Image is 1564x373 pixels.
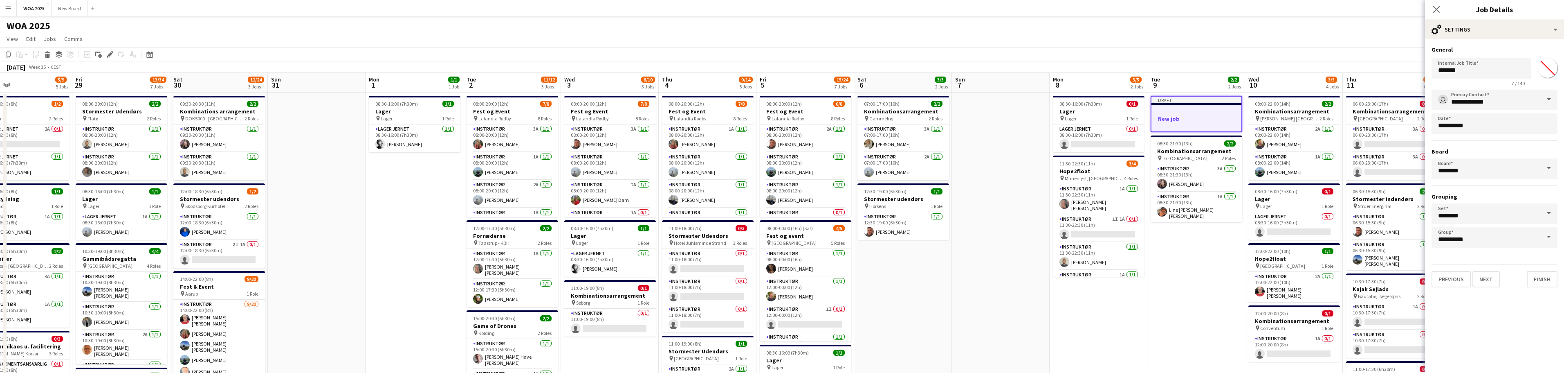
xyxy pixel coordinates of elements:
[564,180,656,208] app-card-role: Instruktør2A1/108:00-20:00 (12h)[PERSON_NAME] Dam
[88,263,132,269] span: [GEOGRAPHIC_DATA]
[82,248,125,254] span: 10:30-19:00 (8h30m)
[540,101,552,107] span: 7/8
[571,225,613,231] span: 08:30-16:00 (7h30m)
[173,152,265,180] app-card-role: Instruktør1/109:30-20:30 (11h)[PERSON_NAME]
[185,115,245,122] span: DOK5000 - [GEOGRAPHIC_DATA]
[442,115,454,122] span: 1 Role
[637,240,649,246] span: 1 Role
[82,101,118,107] span: 08:00-20:00 (12h)
[772,240,817,246] span: [GEOGRAPHIC_DATA]
[149,248,161,254] span: 4/4
[473,225,516,231] span: 12:00-17:30 (5h30m)
[564,249,656,277] app-card-role: Lager Jernet1/108:30-16:00 (7h30m)[PERSON_NAME]
[931,101,942,107] span: 2/2
[1065,115,1077,122] span: Lager
[760,277,851,305] app-card-role: Instruktør1/112:00-00:00 (12h)[PERSON_NAME]
[247,188,258,194] span: 1/2
[467,124,558,152] app-card-role: Instruktør3A1/108:00-20:00 (12h)[PERSON_NAME]
[52,0,88,16] button: New Board
[637,300,649,306] span: 1 Role
[831,240,845,246] span: 5 Roles
[564,309,656,337] app-card-role: Instruktør0/111:00-19:00 (8h)
[662,305,754,332] app-card-role: Instruktør0/111:00-18:00 (7h)
[772,115,804,122] span: Lalandia Rødby
[1322,248,1333,254] span: 1/1
[76,243,167,364] app-job-card: 10:30-19:00 (8h30m)4/4Gummibådsregatta [GEOGRAPHIC_DATA]4 RolesInstruktør1/110:30-19:00 (8h30m)[P...
[185,291,198,297] span: Aarup
[1053,96,1144,152] div: 08:30-16:00 (7h30m)0/1Lager Lager1 RoleLager Jernet0/108:30-16:00 (7h30m)
[26,35,36,43] span: Edit
[467,96,558,217] div: 08:00-20:00 (12h)7/8Fest og Event Lalandia Rødby8 RolesInstruktør3A1/108:00-20:00 (12h)[PERSON_NA...
[857,183,949,240] app-job-card: 12:30-19:00 (6h30m)1/1Stormester udendørs Horsens1 RoleInstruktør1/112:30-19:00 (6h30m)[PERSON_NAME]
[1059,161,1095,167] span: 11:30-22:30 (11h)
[1322,263,1333,269] span: 1 Role
[40,34,59,44] a: Jobs
[467,232,558,240] h3: Forræderne
[369,96,460,152] app-job-card: 08:30-16:00 (7h30m)1/1Lager Lager1 RoleLager Jernet1/108:30-16:00 (7h30m)[PERSON_NAME]
[1255,310,1288,316] span: 12:00-20:00 (8h)
[369,108,460,115] h3: Lager
[1346,302,1438,330] app-card-role: Instruktør1A0/110:30-17:30 (7h)
[766,225,813,231] span: 08:00-00:00 (16h) (Sat)
[88,115,98,122] span: Flatø
[736,101,747,107] span: 7/8
[173,240,265,268] app-card-role: Instruktør2I1A0/112:00-18:30 (6h30m)
[1151,97,1241,103] div: Draft
[864,188,907,194] span: 12:30-19:00 (6h30m)
[1248,183,1340,240] app-job-card: 08:30-16:00 (7h30m)0/1Lager Lager1 RoleLager Jernet0/108:30-16:00 (7h30m)
[478,330,494,336] span: Kolding
[1420,278,1431,285] span: 0/2
[1065,175,1124,181] span: Marienlyst, [GEOGRAPHIC_DATA]
[662,108,754,115] h3: Fest og Event
[88,203,99,209] span: Lager
[760,96,851,217] app-job-card: 08:00-20:00 (12h)6/8Fest og Event Lalandia Rødby8 RolesInstruktør2A1/108:00-20:00 (12h)[PERSON_NA...
[1346,124,1438,152] app-card-role: Instruktør3A0/106:00-23:00 (17h)
[180,276,213,282] span: 14:00-22:00 (8h)
[760,124,851,152] app-card-role: Instruktør2A1/108:00-20:00 (12h)[PERSON_NAME]
[1420,101,1431,107] span: 0/2
[1222,155,1236,161] span: 2 Roles
[478,240,509,246] span: Taastrup - KBH
[540,225,552,231] span: 2/2
[635,115,649,122] span: 8 Roles
[760,305,851,332] app-card-role: Instruktør1I0/112:00-00:00 (12h)
[173,195,265,203] h3: Stormester udendørs
[1346,274,1438,358] app-job-card: 10:30-17:30 (7h)0/2Kajak Sejlads Bautahøj Jægerspris2 RolesInstruktør1A0/110:30-17:30 (7h) Instru...
[17,0,52,16] button: WOA 2025
[76,195,167,203] h3: Lager
[1353,188,1386,194] span: 06:30-15:30 (9h)
[52,188,63,194] span: 1/1
[76,302,167,330] app-card-role: Instruktør1/110:30-19:00 (8h30m)[PERSON_NAME]
[76,108,167,115] h3: Stormester Udendørs
[180,101,215,107] span: 09:30-20:30 (11h)
[1353,101,1388,107] span: 06:00-23:00 (17h)
[929,115,942,122] span: 2 Roles
[564,220,656,277] app-job-card: 08:30-16:00 (7h30m)1/1Lager Lager1 RoleLager Jernet1/108:30-16:00 (7h30m)[PERSON_NAME]
[1322,188,1333,194] span: 0/1
[1248,272,1340,302] app-card-role: Instruktør2A1/112:00-22:00 (10h)[PERSON_NAME] [PERSON_NAME]
[467,249,558,279] app-card-role: Instruktør1A1/112:00-17:30 (5h30m)[PERSON_NAME] [PERSON_NAME]
[869,203,886,209] span: Horsens
[467,152,558,180] app-card-role: Instruktør1A1/108:00-20:00 (12h)[PERSON_NAME]
[473,315,516,321] span: 15:00-20:30 (5h30m)
[1053,270,1144,298] app-card-role: Instruktør1A1/1
[1053,108,1144,115] h3: Lager
[564,96,656,217] app-job-card: 08:00-20:00 (12h)7/8Fest og Event Lalandia Rødby8 RolesInstruktør3A1/108:00-20:00 (12h)[PERSON_NA...
[467,180,558,208] app-card-role: Instruktør2A1/108:00-20:00 (12h)[PERSON_NAME]
[467,108,558,115] h3: Fest og Event
[49,263,63,269] span: 2 Roles
[173,108,265,115] h3: Kombinations arrangement
[76,96,167,180] div: 08:00-20:00 (12h)2/2Stormester Udendørs Flatø2 RolesInstruktør1/108:00-20:00 (12h)[PERSON_NAME]In...
[173,283,265,290] h3: Fest & Event
[662,124,754,152] app-card-role: Instruktør1A1/108:00-20:00 (12h)[PERSON_NAME]
[1224,140,1236,147] span: 2/2
[669,101,704,107] span: 08:00-20:00 (12h)
[564,208,656,236] app-card-role: Instruktør1A0/108:00-20:00 (12h)
[1353,278,1386,285] span: 10:30-17:30 (7h)
[1126,101,1138,107] span: 0/1
[1346,240,1438,270] app-card-role: Instruktør1/106:30-15:30 (9h)[PERSON_NAME] [PERSON_NAME]
[1260,263,1305,269] span: [GEOGRAPHIC_DATA]
[247,101,258,107] span: 2/2
[1346,152,1438,180] app-card-role: Instruktør3A0/106:00-23:00 (17h)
